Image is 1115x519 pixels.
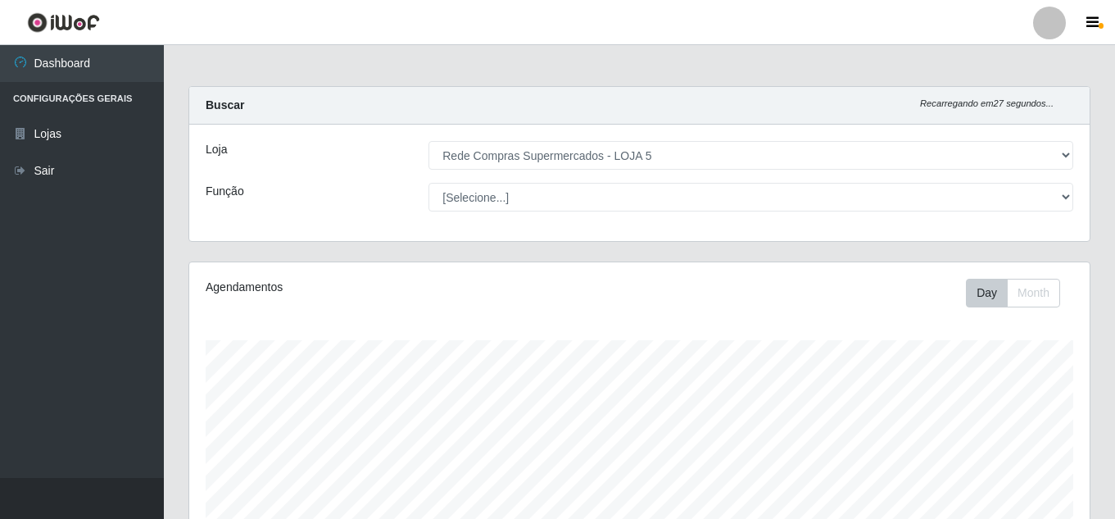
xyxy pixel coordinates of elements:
[966,279,1073,307] div: Toolbar with button groups
[206,183,244,200] label: Função
[206,98,244,112] strong: Buscar
[206,279,553,296] div: Agendamentos
[920,98,1054,108] i: Recarregando em 27 segundos...
[27,12,100,33] img: CoreUI Logo
[966,279,1008,307] button: Day
[206,141,227,158] label: Loja
[1007,279,1060,307] button: Month
[966,279,1060,307] div: First group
